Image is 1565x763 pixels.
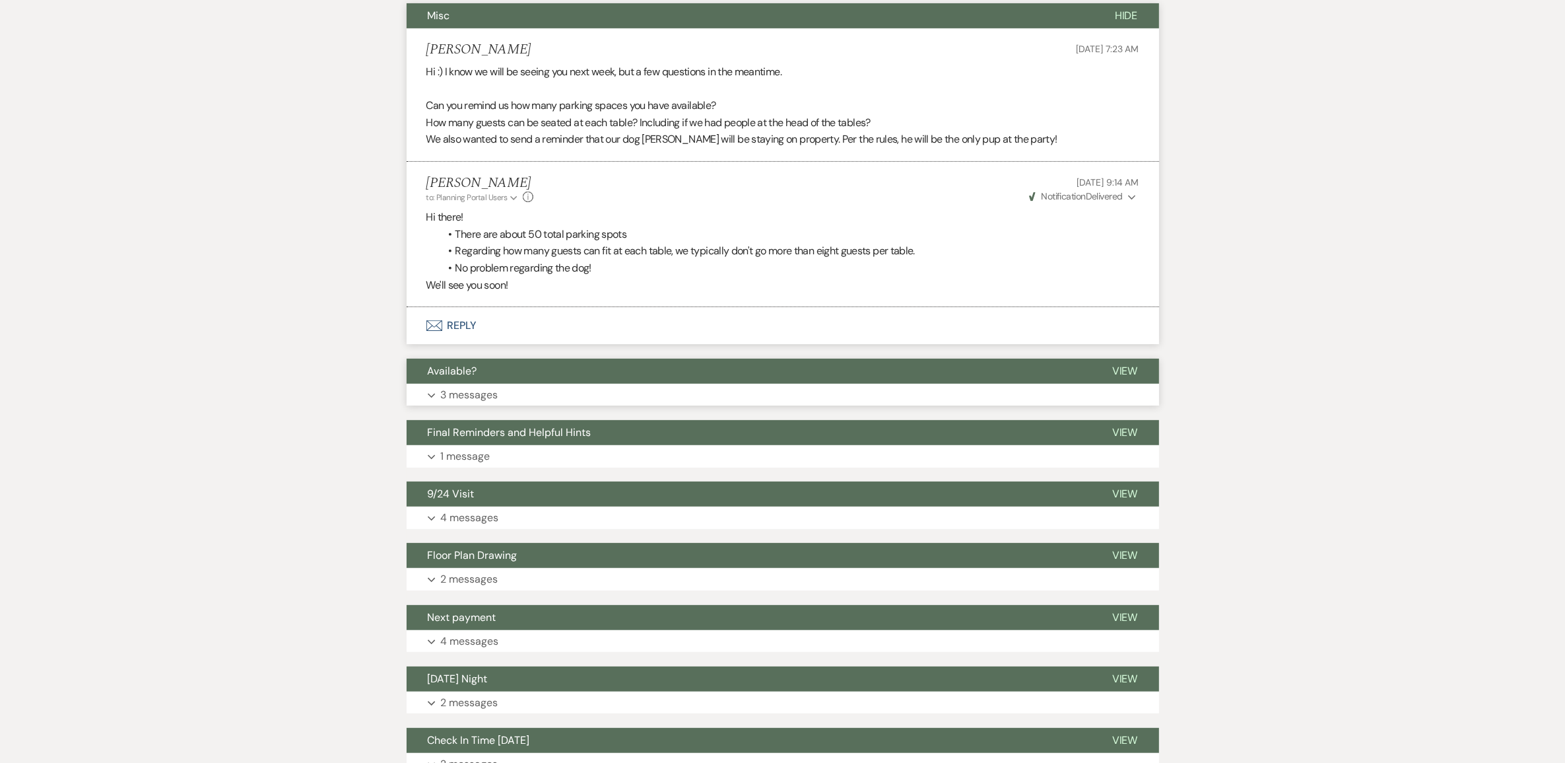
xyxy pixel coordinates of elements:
[426,277,1139,294] p: We'll see you soon!
[428,672,488,686] span: [DATE] Night
[407,630,1159,653] button: 4 messages
[407,667,1091,692] button: [DATE] Night
[426,209,1139,226] p: Hi there!
[426,114,1139,131] p: How many guests can be seated at each table? Including if we had people at the head of the tables?
[1091,605,1159,630] button: View
[407,445,1159,468] button: 1 message
[428,733,530,747] span: Check In Time [DATE]
[1027,190,1139,203] button: NotificationDelivered
[441,633,499,650] p: 4 messages
[407,568,1159,591] button: 2 messages
[1112,425,1138,439] span: View
[428,610,496,624] span: Next payment
[407,728,1091,753] button: Check In Time [DATE]
[1112,548,1138,562] span: View
[1091,543,1159,568] button: View
[441,571,498,588] p: 2 messages
[426,97,1139,114] p: Can you remind us how many parking spaces you have available?
[428,364,477,378] span: Available?
[426,42,531,58] h5: [PERSON_NAME]
[1112,487,1138,501] span: View
[1091,728,1159,753] button: View
[441,448,490,465] p: 1 message
[407,3,1094,28] button: Misc
[426,192,508,203] span: to: Planning Portal Users
[1094,3,1159,28] button: Hide
[441,509,499,527] p: 4 messages
[1029,190,1123,202] span: Delivered
[428,548,517,562] span: Floor Plan Drawing
[1091,482,1159,507] button: View
[407,359,1091,384] button: Available?
[428,425,591,439] span: Final Reminders and Helpful Hints
[426,131,1139,148] p: We also wanted to send a reminder that our dog [PERSON_NAME] will be staying on property. Per the...
[407,482,1091,507] button: 9/24 Visit
[1091,359,1159,384] button: View
[428,487,475,501] span: 9/24 Visit
[407,307,1159,344] button: Reply
[1091,667,1159,692] button: View
[407,692,1159,714] button: 2 messages
[1115,9,1138,22] span: Hide
[426,192,520,203] button: to: Planning Portal Users
[441,694,498,711] p: 2 messages
[1112,733,1138,747] span: View
[441,386,498,404] p: 3 messages
[407,605,1091,630] button: Next payment
[440,242,1139,260] li: Regarding how many guests can fit at each table, we typically don't go more than eight guests per...
[1076,43,1139,55] span: [DATE] 7:23 AM
[1041,190,1085,202] span: Notification
[1112,364,1138,378] span: View
[1077,176,1139,188] span: [DATE] 9:14 AM
[440,260,1139,277] li: No problem regarding the dog!
[1112,610,1138,624] span: View
[426,63,1139,81] p: Hi :) I know we will be seeing you next week, but a few questions in the meantime.
[426,175,534,192] h5: [PERSON_NAME]
[407,384,1159,406] button: 3 messages
[407,420,1091,445] button: Final Reminders and Helpful Hints
[428,9,450,22] span: Misc
[440,226,1139,243] li: There are about 50 total parking spots
[1112,672,1138,686] span: View
[407,507,1159,529] button: 4 messages
[407,543,1091,568] button: Floor Plan Drawing
[1091,420,1159,445] button: View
